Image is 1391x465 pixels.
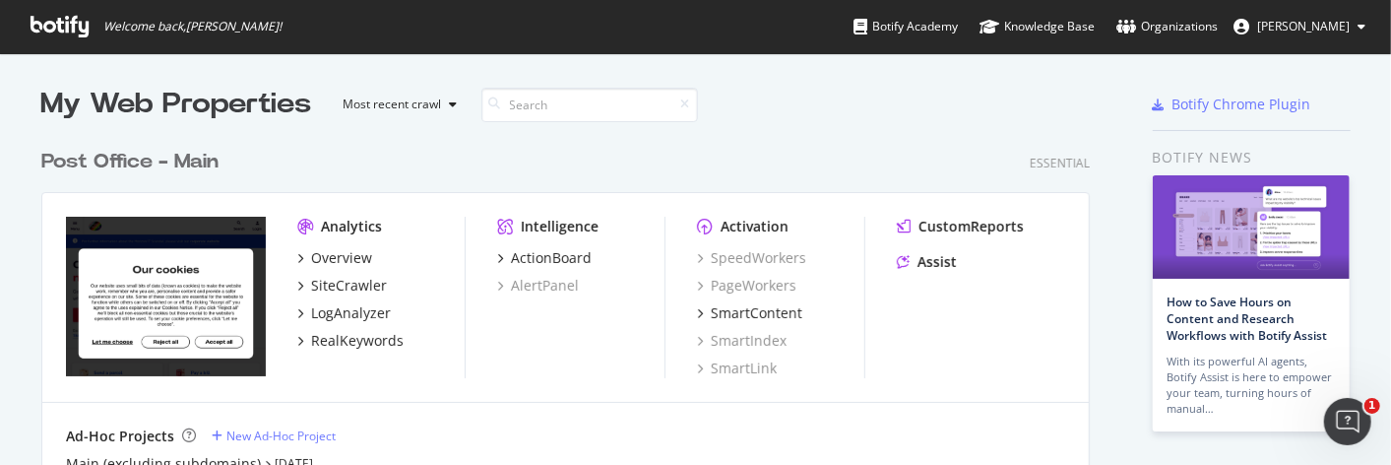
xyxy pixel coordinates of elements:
div: Botify Chrome Plugin [1172,95,1311,114]
div: Most recent crawl [344,99,442,110]
div: SiteCrawler [311,276,387,296]
div: RealKeywords [311,331,404,351]
a: How to Save Hours on Content and Research Workflows with Botify Assist [1168,294,1328,344]
a: PageWorkers [697,276,796,296]
a: Assist [897,252,957,272]
div: Intelligence [521,217,599,236]
div: CustomReports [918,217,1024,236]
span: Camilo Ramirez [1257,18,1350,34]
div: Overview [311,248,372,268]
a: LogAnalyzer [297,303,391,323]
a: SiteCrawler [297,276,387,296]
div: Knowledge Base [980,17,1095,36]
a: Post Office - Main [41,148,226,176]
span: Welcome back, [PERSON_NAME] ! [103,19,282,34]
div: Ad-Hoc Projects [66,427,174,446]
iframe: Intercom live chat [1324,398,1371,445]
a: Botify Chrome Plugin [1153,95,1311,114]
input: Search [481,88,698,122]
a: RealKeywords [297,331,404,351]
div: Essential [1030,155,1090,171]
button: [PERSON_NAME] [1218,11,1381,42]
div: Botify Academy [854,17,958,36]
div: With its powerful AI agents, Botify Assist is here to empower your team, turning hours of manual… [1168,354,1335,417]
a: SmartIndex [697,331,787,351]
a: SmartContent [697,303,802,323]
a: ActionBoard [497,248,592,268]
div: New Ad-Hoc Project [226,428,336,444]
div: Organizations [1116,17,1218,36]
div: Assist [917,252,957,272]
a: New Ad-Hoc Project [212,428,336,444]
a: AlertPanel [497,276,579,296]
a: SmartLink [697,359,777,378]
span: 1 [1364,398,1380,414]
div: SmartContent [711,303,802,323]
div: Analytics [321,217,382,236]
div: My Web Properties [41,85,312,124]
div: Botify news [1153,147,1351,168]
a: Overview [297,248,372,268]
img: How to Save Hours on Content and Research Workflows with Botify Assist [1153,175,1350,279]
a: SpeedWorkers [697,248,806,268]
div: Activation [721,217,789,236]
div: LogAnalyzer [311,303,391,323]
button: Most recent crawl [328,89,466,120]
img: *postoffice.co.uk [66,217,266,376]
div: Post Office - Main [41,148,219,176]
a: CustomReports [897,217,1024,236]
div: ActionBoard [511,248,592,268]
